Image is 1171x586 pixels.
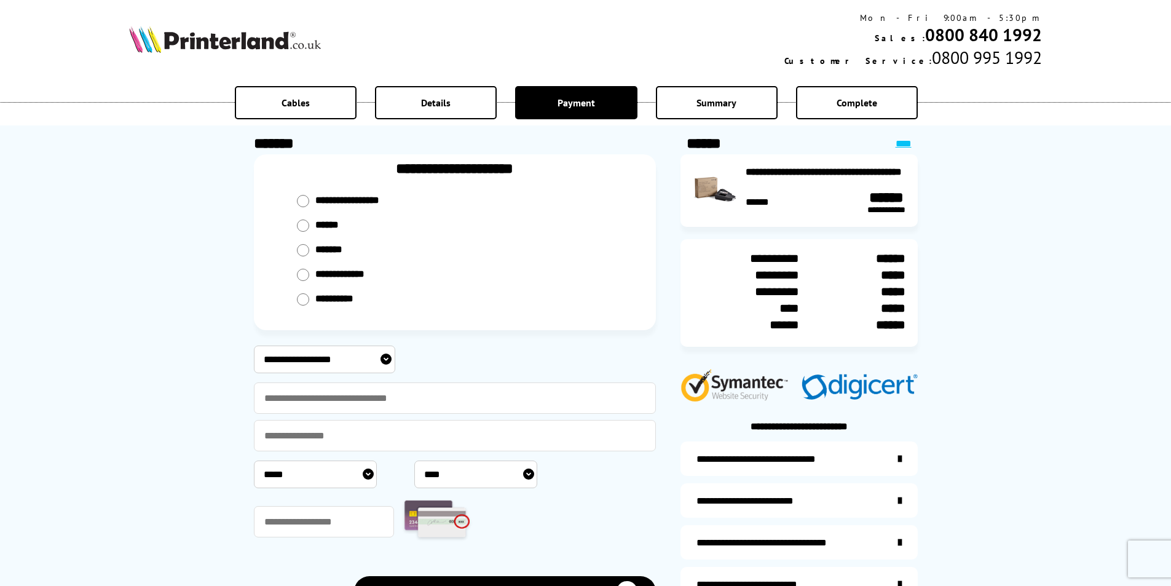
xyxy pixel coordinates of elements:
span: Sales: [875,33,925,44]
span: Payment [558,97,595,109]
div: Mon - Fri 9:00am - 5:30pm [784,12,1042,23]
a: items-arrive [680,483,918,518]
a: additional-ink [680,441,918,476]
span: Summary [696,97,736,109]
img: Printerland Logo [129,26,321,53]
span: Customer Service: [784,55,932,66]
span: Details [421,97,451,109]
span: Complete [837,97,877,109]
span: 0800 995 1992 [932,46,1042,69]
span: Cables [282,97,310,109]
a: additional-cables [680,525,918,560]
a: 0800 840 1992 [925,23,1042,46]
